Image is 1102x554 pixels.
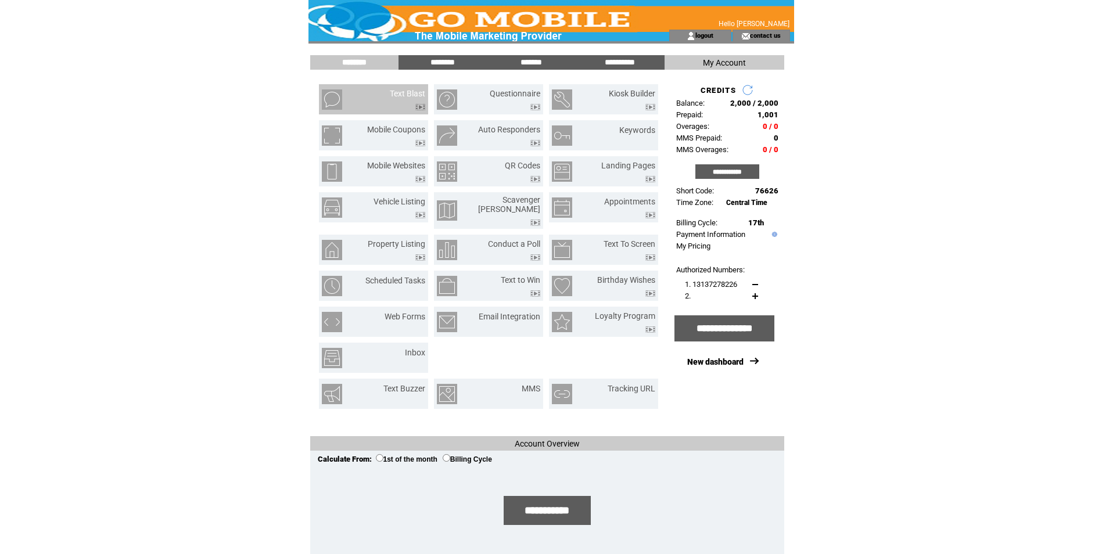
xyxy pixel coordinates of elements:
[488,239,540,249] a: Conduct a Poll
[405,348,425,357] a: Inbox
[367,125,425,134] a: Mobile Coupons
[645,176,655,182] img: video.png
[676,186,714,195] span: Short Code:
[769,232,777,237] img: help.gif
[443,455,492,463] label: Billing Cycle
[552,197,572,218] img: appointments.png
[774,134,778,142] span: 0
[322,240,342,260] img: property-listing.png
[619,125,655,135] a: Keywords
[676,134,722,142] span: MMS Prepaid:
[645,254,655,261] img: video.png
[645,104,655,110] img: video.png
[490,89,540,98] a: Questionnaire
[437,200,457,221] img: scavenger-hunt.png
[701,86,736,95] span: CREDITS
[415,254,425,261] img: video.png
[645,326,655,333] img: video.png
[318,455,372,463] span: Calculate From:
[595,311,655,321] a: Loyalty Program
[322,312,342,332] img: web-forms.png
[676,230,745,239] a: Payment Information
[726,199,767,207] span: Central Time
[741,31,750,41] img: contact_us_icon.gif
[501,275,540,285] a: Text to Win
[530,176,540,182] img: video.png
[763,145,778,154] span: 0 / 0
[368,239,425,249] a: Property Listing
[685,292,691,300] span: 2.
[437,240,457,260] img: conduct-a-poll.png
[676,110,703,119] span: Prepaid:
[552,89,572,110] img: kiosk-builder.png
[479,312,540,321] a: Email Integration
[383,384,425,393] a: Text Buzzer
[645,290,655,297] img: video.png
[322,161,342,182] img: mobile-websites.png
[695,31,713,39] a: logout
[437,312,457,332] img: email-integration.png
[437,125,457,146] img: auto-responders.png
[609,89,655,98] a: Kiosk Builder
[367,161,425,170] a: Mobile Websites
[748,218,764,227] span: 17th
[676,122,709,131] span: Overages:
[755,186,778,195] span: 76626
[385,312,425,321] a: Web Forms
[322,384,342,404] img: text-buzzer.png
[530,290,540,297] img: video.png
[322,125,342,146] img: mobile-coupons.png
[415,140,425,146] img: video.png
[676,265,745,274] span: Authorized Numbers:
[443,454,450,462] input: Billing Cycle
[390,89,425,98] a: Text Blast
[676,99,705,107] span: Balance:
[750,31,781,39] a: contact us
[552,276,572,296] img: birthday-wishes.png
[601,161,655,170] a: Landing Pages
[676,198,713,207] span: Time Zone:
[608,384,655,393] a: Tracking URL
[415,104,425,110] img: video.png
[552,384,572,404] img: tracking-url.png
[758,110,778,119] span: 1,001
[505,161,540,170] a: QR Codes
[552,125,572,146] img: keywords.png
[415,176,425,182] img: video.png
[437,161,457,182] img: qr-codes.png
[597,275,655,285] a: Birthday Wishes
[437,384,457,404] img: mms.png
[703,58,746,67] span: My Account
[719,20,789,28] span: Hello [PERSON_NAME]
[322,197,342,218] img: vehicle-listing.png
[687,357,744,366] a: New dashboard
[322,89,342,110] img: text-blast.png
[530,104,540,110] img: video.png
[478,195,540,214] a: Scavenger [PERSON_NAME]
[676,242,710,250] a: My Pricing
[763,122,778,131] span: 0 / 0
[415,212,425,218] img: video.png
[604,239,655,249] a: Text To Screen
[530,220,540,226] img: video.png
[552,240,572,260] img: text-to-screen.png
[730,99,778,107] span: 2,000 / 2,000
[645,212,655,218] img: video.png
[604,197,655,206] a: Appointments
[530,140,540,146] img: video.png
[552,161,572,182] img: landing-pages.png
[437,89,457,110] img: questionnaire.png
[322,348,342,368] img: inbox.png
[676,218,717,227] span: Billing Cycle:
[437,276,457,296] img: text-to-win.png
[322,276,342,296] img: scheduled-tasks.png
[478,125,540,134] a: Auto Responders
[687,31,695,41] img: account_icon.gif
[376,454,383,462] input: 1st of the month
[685,280,737,289] span: 1. 13137278226
[530,254,540,261] img: video.png
[515,439,580,448] span: Account Overview
[376,455,437,463] label: 1st of the month
[552,312,572,332] img: loyalty-program.png
[374,197,425,206] a: Vehicle Listing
